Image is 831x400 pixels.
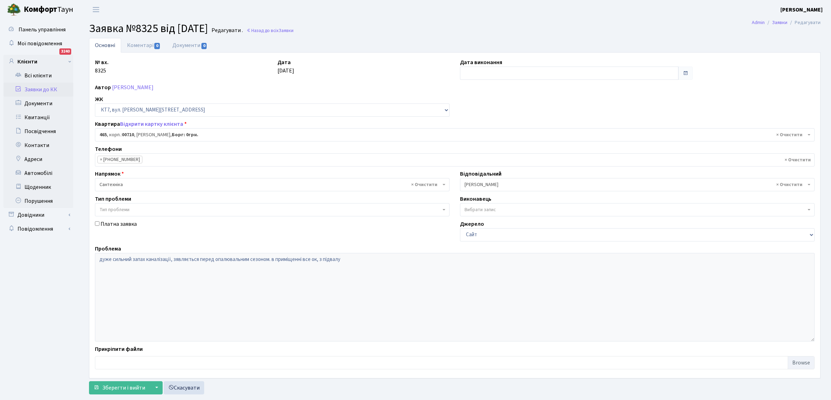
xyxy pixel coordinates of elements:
[122,131,134,138] b: 00710
[89,21,208,37] span: Заявка №8325 від [DATE]
[89,381,150,394] button: Зберегти і вийти
[3,37,73,51] a: Мої повідомлення3240
[279,27,294,34] span: Заявки
[465,181,806,188] span: Тихонов М.М.
[3,138,73,152] a: Контакти
[272,58,455,80] div: [DATE]
[460,170,502,178] label: Відповідальний
[3,124,73,138] a: Посвідчення
[95,345,143,353] label: Прикріпити файли
[460,195,491,203] label: Виконавець
[785,156,811,163] span: Видалити всі елементи
[3,208,73,222] a: Довідники
[3,180,73,194] a: Щоденник
[95,128,815,141] span: <b>465</b>, корп.: <b>00710</b>, Шек Надія Станіславівна, <b>Борг: 0грн.</b>
[776,181,802,188] span: Видалити всі елементи
[97,156,142,163] li: +380983130305
[95,58,109,67] label: № вх.
[112,84,154,91] a: [PERSON_NAME]
[246,27,294,34] a: Назад до всіхЗаявки
[95,170,124,178] label: Напрямок
[95,95,103,103] label: ЖК
[460,178,815,191] span: Тихонов М.М.
[99,131,806,138] span: <b>465</b>, корп.: <b>00710</b>, Шек Надія Станіславівна, <b>Борг: 0грн.</b>
[3,83,73,97] a: Заявки до КК
[201,43,207,49] span: 0
[95,245,121,253] label: Проблема
[3,110,73,124] a: Квитанції
[120,120,183,128] a: Відкрити картку клієнта
[24,4,73,16] span: Таун
[780,6,823,14] a: [PERSON_NAME]
[7,3,21,17] img: logo.png
[100,156,102,163] span: ×
[101,220,137,228] label: Платна заявка
[460,58,502,67] label: Дата виконання
[3,69,73,83] a: Всі клієнти
[166,38,213,53] a: Документи
[121,38,166,53] a: Коментарі
[99,181,441,188] span: Сантехніка
[172,131,198,138] b: Борг: 0грн.
[3,23,73,37] a: Панель управління
[787,19,821,26] li: Редагувати
[741,15,831,30] nav: breadcrumb
[95,83,111,92] label: Автор
[24,4,57,15] b: Комфорт
[17,40,62,47] span: Мої повідомлення
[465,206,496,213] span: Вибрати запис
[164,381,204,394] a: Скасувати
[87,4,105,15] button: Переключити навігацію
[210,27,243,34] small: Редагувати .
[95,253,815,341] textarea: дуже сильний запах каналізації, зявляється перед опалювальним сезоном. в приміщенні все ок, з під...
[90,58,272,80] div: 8325
[411,181,437,188] span: Видалити всі елементи
[460,220,484,228] label: Джерело
[772,19,787,26] a: Заявки
[3,166,73,180] a: Автомобілі
[95,145,122,153] label: Телефони
[89,38,121,53] a: Основні
[3,222,73,236] a: Повідомлення
[752,19,765,26] a: Admin
[3,97,73,110] a: Документи
[59,48,71,55] div: 3240
[99,131,107,138] b: 465
[776,131,802,138] span: Видалити всі елементи
[95,120,187,128] label: Квартира
[18,26,66,33] span: Панель управління
[99,206,129,213] span: Тип проблеми
[3,152,73,166] a: Адреси
[277,58,291,67] label: Дата
[154,43,160,49] span: 0
[95,195,131,203] label: Тип проблеми
[3,194,73,208] a: Порушення
[3,55,73,69] a: Клієнти
[95,178,450,191] span: Сантехніка
[102,384,145,392] span: Зберегти і вийти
